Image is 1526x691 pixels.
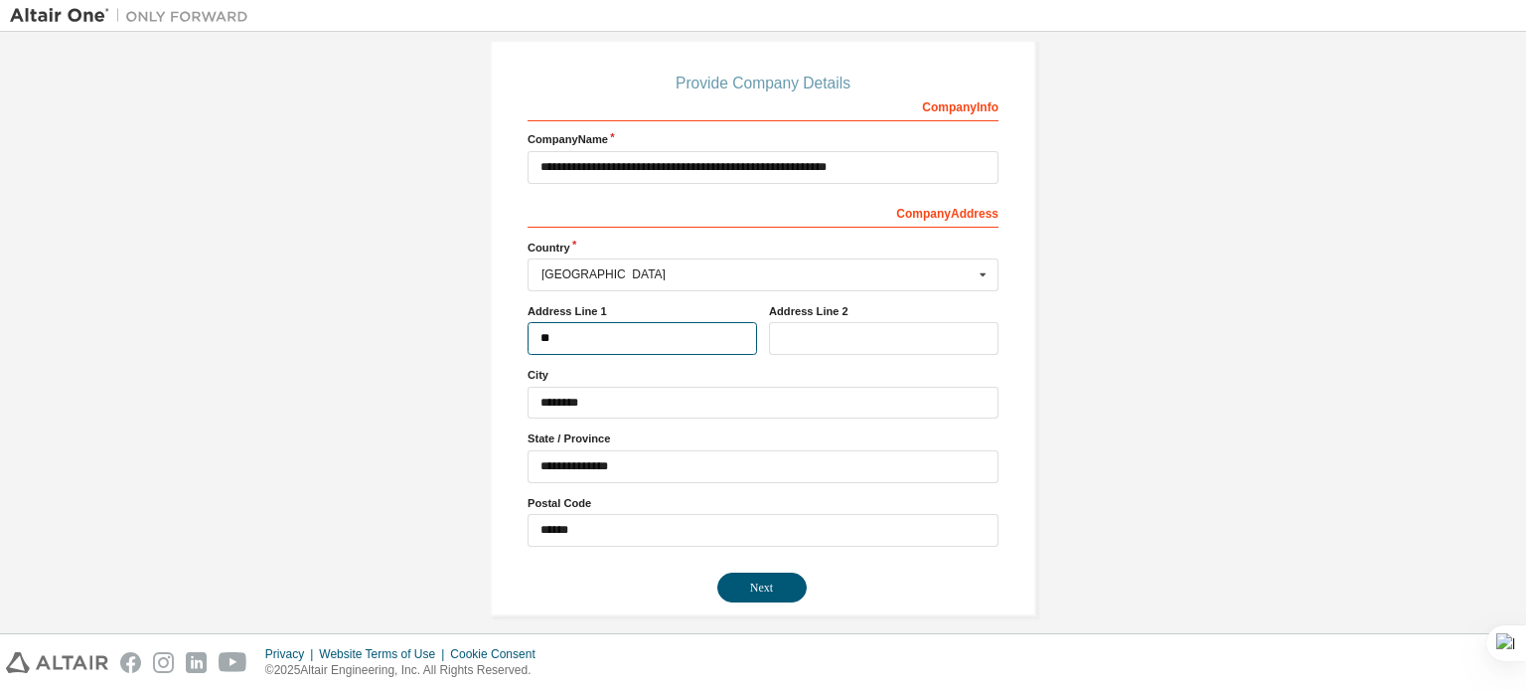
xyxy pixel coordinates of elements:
[528,431,998,446] label: State / Province
[10,6,258,26] img: Altair One
[6,652,108,673] img: altair_logo.svg
[450,646,546,662] div: Cookie Consent
[528,303,757,319] label: Address Line 1
[219,652,247,673] img: youtube.svg
[528,78,998,89] div: Provide Company Details
[717,573,807,603] button: Next
[541,268,974,280] div: [GEOGRAPHIC_DATA]
[528,367,998,383] label: City
[528,131,998,147] label: Company Name
[528,240,998,256] label: Country
[265,646,319,662] div: Privacy
[153,652,174,673] img: instagram.svg
[265,662,547,679] p: © 2025 Altair Engineering, Inc. All Rights Reserved.
[528,495,998,511] label: Postal Code
[120,652,141,673] img: facebook.svg
[528,196,998,228] div: Company Address
[186,652,207,673] img: linkedin.svg
[769,303,998,319] label: Address Line 2
[528,89,998,121] div: Company Info
[319,646,450,662] div: Website Terms of Use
